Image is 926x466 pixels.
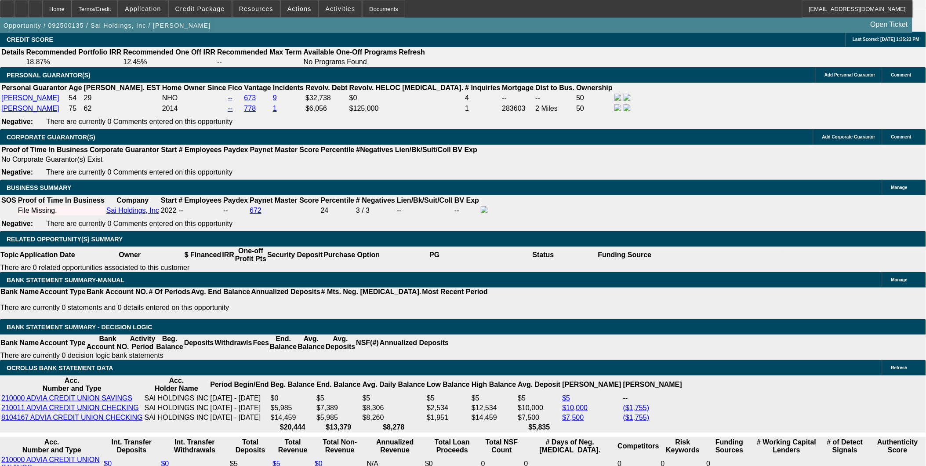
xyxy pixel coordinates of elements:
[270,423,315,432] th: $20,444
[160,206,177,215] td: 2022
[624,104,631,111] img: linkedin-icon.png
[426,404,470,412] td: $2,534
[161,197,177,204] b: Start
[871,438,925,455] th: Authenticity Score
[316,404,361,412] td: $7,389
[367,438,424,455] th: Annualized Revenue
[0,304,488,312] p: There are currently 0 statements and 0 details entered on this opportunity
[614,104,621,111] img: facebook-icon.png
[426,394,470,403] td: $5
[454,206,479,215] td: --
[891,185,908,190] span: Manage
[321,288,422,296] th: # Mts. Neg. [MEDICAL_DATA].
[535,93,575,103] td: --
[623,414,650,421] a: ($1,755)
[175,5,225,12] span: Credit Package
[614,94,621,101] img: facebook-icon.png
[210,404,269,412] td: [DATE] - [DATE]
[396,206,453,215] td: --
[305,93,348,103] td: $32,738
[706,438,753,455] th: Funding Sources
[39,288,86,296] th: Account Type
[425,438,479,455] th: Total Loan Proceeds
[7,277,124,284] span: BANK STATEMENT SUMMARY-MANUAL
[84,93,161,103] td: 29
[244,84,271,91] b: Vantage
[90,146,159,153] b: Corporate Guarantor
[891,277,908,282] span: Manage
[116,197,149,204] b: Company
[623,404,650,411] a: ($1,755)
[471,413,516,422] td: $14,459
[76,247,184,263] th: Owner
[223,197,248,204] b: Paydex
[822,135,875,139] span: Add Corporate Guarantor
[287,5,312,12] span: Actions
[1,438,102,455] th: Acc. Number and Type
[229,438,271,455] th: Total Deposits
[316,413,361,422] td: $5,985
[536,84,575,91] b: Dist to Bus.
[454,197,479,204] b: BV Exp
[19,247,75,263] th: Application Date
[86,288,149,296] th: Bank Account NO.
[4,22,211,29] span: Opportunity / 092500135 / Sai Holdings, Inc / [PERSON_NAME]
[399,48,426,57] th: Refresh
[224,146,248,153] b: Paydex
[250,146,319,153] b: Paynet Master Score
[244,105,256,112] a: 778
[273,84,304,91] b: Incidents
[379,335,449,351] th: Annualized Deposits
[305,84,348,91] b: Revolv. Debt
[191,288,251,296] th: Avg. End Balance
[7,184,71,191] span: BUSINESS SUMMARY
[426,413,470,422] td: $1,951
[161,146,177,153] b: Start
[7,72,91,79] span: PERSONAL GUARANTOR(S)
[281,0,318,17] button: Actions
[380,247,489,263] th: PG
[178,207,183,214] span: --
[39,335,86,351] th: Account Type
[853,37,919,42] span: Last Scored: [DATE] 1:35:23 PM
[524,438,617,455] th: # Days of Neg. [MEDICAL_DATA].
[316,423,361,432] th: $13,379
[502,84,534,91] b: Mortgage
[303,48,398,57] th: Available One-Off Programs
[397,197,453,204] b: Lien/Bk/Suit/Coll
[1,394,132,402] a: 210000 ADVIA CREDIT UNION SAVINGS
[210,413,269,422] td: [DATE] - [DATE]
[123,48,216,57] th: Recommended One Off IRR
[754,438,820,455] th: # Working Capital Lenders
[7,134,95,141] span: CORPORATE GUARANTOR(S)
[184,335,214,351] th: Deposits
[144,376,209,393] th: Acc. Holder Name
[84,104,161,113] td: 62
[1,146,88,154] th: Proof of Time In Business
[162,93,227,103] td: NHO
[1,94,59,102] a: [PERSON_NAME]
[349,84,464,91] b: Revolv. HELOC [MEDICAL_DATA].
[867,17,911,32] a: Open Ticket
[1,118,33,125] b: Negative:
[623,394,683,403] td: --
[356,197,395,204] b: # Negatives
[891,73,911,77] span: Comment
[824,73,875,77] span: Add Personal Guarantor
[362,413,426,422] td: $8,260
[144,404,209,412] td: SAI HOLDINGS INC
[321,197,354,204] b: Percentile
[517,413,561,422] td: $7,500
[46,118,232,125] span: There are currently 0 Comments entered on this opportunity
[144,394,209,403] td: SAI HOLDINGS INC
[68,93,82,103] td: 54
[471,404,516,412] td: $12,534
[7,36,53,43] span: CREDIT SCORE
[270,413,315,422] td: $14,459
[395,146,451,153] b: Lien/Bk/Suit/Coll
[235,247,267,263] th: One-off Profit Pts
[106,207,159,214] a: Sai Holdings, Inc
[162,105,178,112] span: 2014
[481,206,488,213] img: facebook-icon.png
[319,0,362,17] button: Activities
